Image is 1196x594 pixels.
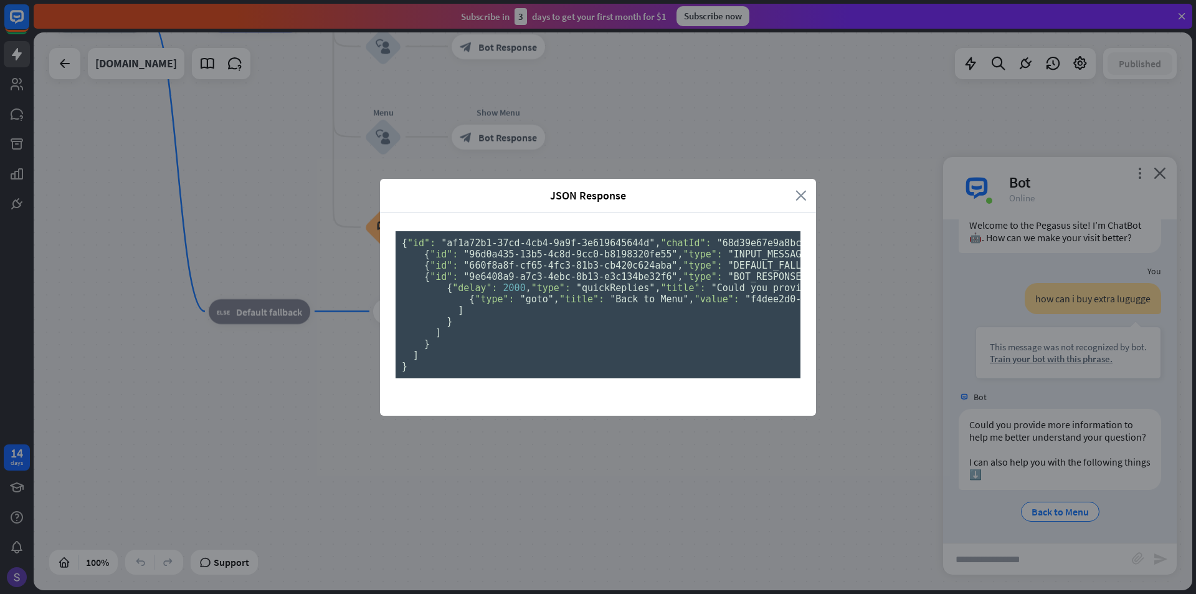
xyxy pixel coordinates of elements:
span: "id": [407,237,435,249]
span: "type": [683,260,723,271]
pre: { , , , , , , , { , , , , , , , , }, [ , , , ], [ { , , }, { , }, { , , [ { , , , [ { , , , } ] }... [396,231,800,378]
span: "type": [683,249,723,260]
span: "INPUT_MESSAGE" [728,249,812,260]
span: "delay": [452,282,497,294]
span: "68d39e67e9a8bc00071733fc" [717,237,863,249]
span: "quickReplies" [576,282,655,294]
span: "type": [683,271,723,282]
span: "9e6408a9-a7c3-4ebc-8b13-e3c134be32f6" [463,271,677,282]
span: "Back to Menu" [610,294,688,305]
span: "title": [660,282,705,294]
span: "DEFAULT_FALLBACK" [728,260,830,271]
span: "goto" [520,294,554,305]
span: "chatId": [660,237,711,249]
span: "660f8a8f-cf65-4fc3-81b3-cb420c624aba" [463,260,677,271]
button: Open LiveChat chat widget [10,5,47,42]
span: "f4dee2d0-c2cb-4e2f-be14-2d25ceae2d90" [745,294,959,305]
span: JSON Response [389,188,786,203]
span: "id": [430,271,458,282]
i: close [795,188,807,203]
span: "type": [475,294,514,305]
span: "value": [695,294,739,305]
span: "af1a72b1-37cd-4cb4-9a9f-3e619645644d" [441,237,655,249]
span: "id": [430,260,458,271]
span: "id": [430,249,458,260]
span: "title": [559,294,604,305]
span: 2000 [503,282,526,294]
span: "type": [531,282,571,294]
span: "BOT_RESPONSE" [728,271,807,282]
span: "96d0a435-13b5-4c8d-9cc0-b8198320fe55" [463,249,677,260]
